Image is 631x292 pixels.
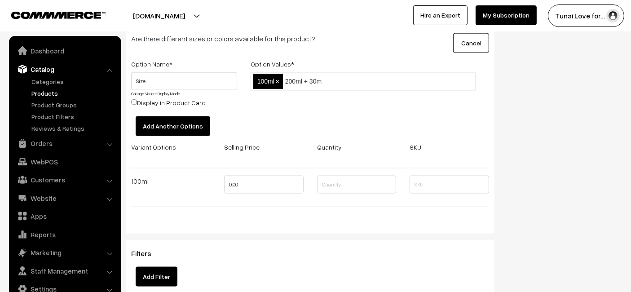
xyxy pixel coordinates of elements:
[11,226,118,243] a: Reports
[11,154,118,170] a: WebPOS
[131,176,211,186] div: 100ml
[410,176,489,194] input: SKU
[131,249,162,258] span: Filters
[11,172,118,188] a: Customers
[11,263,118,279] a: Staff Management
[131,99,137,105] input: Display in Product Card
[101,4,216,27] button: [DOMAIN_NAME]
[410,142,421,152] label: SKU
[131,98,206,107] label: Display in Product Card
[224,176,304,194] input: Price
[317,176,397,194] input: Quantity
[29,100,118,110] a: Product Groups
[131,142,176,152] label: Variant Options
[11,61,118,77] a: Catalog
[29,77,118,86] a: Categories
[413,5,468,25] a: Hire an Expert
[257,78,274,85] span: 100ml
[275,78,279,85] span: ×
[251,59,294,69] label: Option Values
[29,112,118,121] a: Product Filters
[453,33,489,53] button: Cancel
[606,9,620,22] img: user
[131,91,180,96] a: Change Variant Display Mode
[131,33,365,44] p: Are there different sizes or colors available for this product?
[224,142,260,152] label: Selling Price
[476,5,537,25] a: My Subscription
[136,267,177,287] button: Add Filter
[131,72,237,90] input: Option Name
[29,124,118,133] a: Reviews & Ratings
[11,190,118,206] a: Website
[11,208,118,224] a: Apps
[136,116,210,136] button: Add Another Options
[11,43,118,59] a: Dashboard
[548,4,624,27] button: Tunai Love for…
[317,142,342,152] label: Quantity
[11,9,90,20] a: COMMMERCE
[11,12,106,18] img: COMMMERCE
[11,244,118,261] a: Marketing
[29,88,118,98] a: Products
[11,135,118,151] a: Orders
[131,59,172,69] label: Option Name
